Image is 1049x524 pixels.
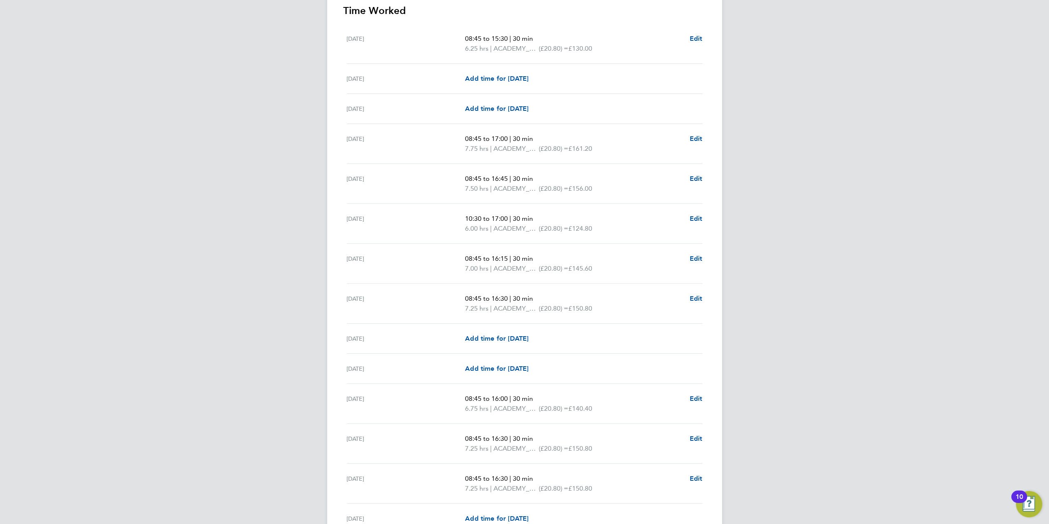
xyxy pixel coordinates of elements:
[465,444,488,452] span: 7.25 hrs
[690,435,702,442] span: Edit
[490,264,492,272] span: |
[347,394,465,414] div: [DATE]
[465,435,508,442] span: 08:45 to 16:30
[493,184,539,194] span: ACADEMY_PT_PHYSIO
[347,434,465,454] div: [DATE]
[690,35,702,42] span: Edit
[690,135,702,143] span: Edit
[347,364,465,374] div: [DATE]
[690,254,702,264] a: Edit
[690,475,702,482] span: Edit
[465,44,488,52] span: 6.25 hrs
[690,214,702,224] a: Edit
[690,394,702,404] a: Edit
[509,475,511,482] span: |
[490,225,492,232] span: |
[490,484,492,492] span: |
[465,75,528,82] span: Add time for [DATE]
[347,474,465,494] div: [DATE]
[568,405,592,412] span: £140.40
[690,294,702,304] a: Edit
[465,145,488,152] span: 7.75 hrs
[690,215,702,222] span: Edit
[513,395,533,402] span: 30 min
[509,295,511,302] span: |
[347,134,465,154] div: [DATE]
[490,145,492,152] span: |
[690,395,702,402] span: Edit
[509,35,511,42] span: |
[539,444,568,452] span: (£20.80) =
[568,44,592,52] span: £130.00
[465,364,528,374] a: Add time for [DATE]
[1016,491,1042,517] button: Open Resource Center, 10 new notifications
[568,444,592,452] span: £150.80
[465,514,528,524] a: Add time for [DATE]
[690,134,702,144] a: Edit
[513,255,533,262] span: 30 min
[513,135,533,143] span: 30 min
[568,145,592,152] span: £161.20
[539,225,568,232] span: (£20.80) =
[539,484,568,492] span: (£20.80) =
[465,334,528,344] a: Add time for [DATE]
[347,514,465,524] div: [DATE]
[490,444,492,452] span: |
[465,295,508,302] span: 08:45 to 16:30
[347,74,465,84] div: [DATE]
[539,264,568,272] span: (£20.80) =
[493,404,539,414] span: ACADEMY_PT_PHYSIO
[347,334,465,344] div: [DATE]
[465,335,528,342] span: Add time for [DATE]
[690,175,702,182] span: Edit
[509,435,511,442] span: |
[509,395,511,402] span: |
[465,185,488,192] span: 7.50 hrs
[465,135,508,143] span: 08:45 to 17:00
[465,304,488,312] span: 7.25 hrs
[513,35,533,42] span: 30 min
[465,215,508,222] span: 10:30 to 17:00
[465,475,508,482] span: 08:45 to 16:30
[1016,497,1023,508] div: 10
[465,484,488,492] span: 7.25 hrs
[513,435,533,442] span: 30 min
[465,175,508,182] span: 08:45 to 16:45
[513,175,533,182] span: 30 min
[344,4,706,17] h3: Time Worked
[465,405,488,412] span: 6.75 hrs
[465,515,528,522] span: Add time for [DATE]
[347,34,465,54] div: [DATE]
[493,264,539,274] span: ACADEMY_PT_PHYSIO
[513,475,533,482] span: 30 min
[493,484,539,494] span: ACADEMY_PT_PHYSIO
[347,174,465,194] div: [DATE]
[465,255,508,262] span: 08:45 to 16:15
[490,304,492,312] span: |
[509,255,511,262] span: |
[690,434,702,444] a: Edit
[493,224,539,234] span: ACADEMY_PT_PHYSIO
[465,74,528,84] a: Add time for [DATE]
[568,304,592,312] span: £150.80
[347,294,465,313] div: [DATE]
[568,484,592,492] span: £150.80
[690,34,702,44] a: Edit
[493,144,539,154] span: ACADEMY_PT_PHYSIO
[568,264,592,272] span: £145.60
[347,104,465,114] div: [DATE]
[539,145,568,152] span: (£20.80) =
[690,295,702,302] span: Edit
[493,444,539,454] span: ACADEMY_PT_PHYSIO
[465,105,528,112] span: Add time for [DATE]
[493,44,539,54] span: ACADEMY_PT_PHYSIO
[509,215,511,222] span: |
[465,365,528,372] span: Add time for [DATE]
[509,135,511,143] span: |
[490,185,492,192] span: |
[568,185,592,192] span: £156.00
[347,214,465,234] div: [DATE]
[539,185,568,192] span: (£20.80) =
[690,174,702,184] a: Edit
[539,304,568,312] span: (£20.80) =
